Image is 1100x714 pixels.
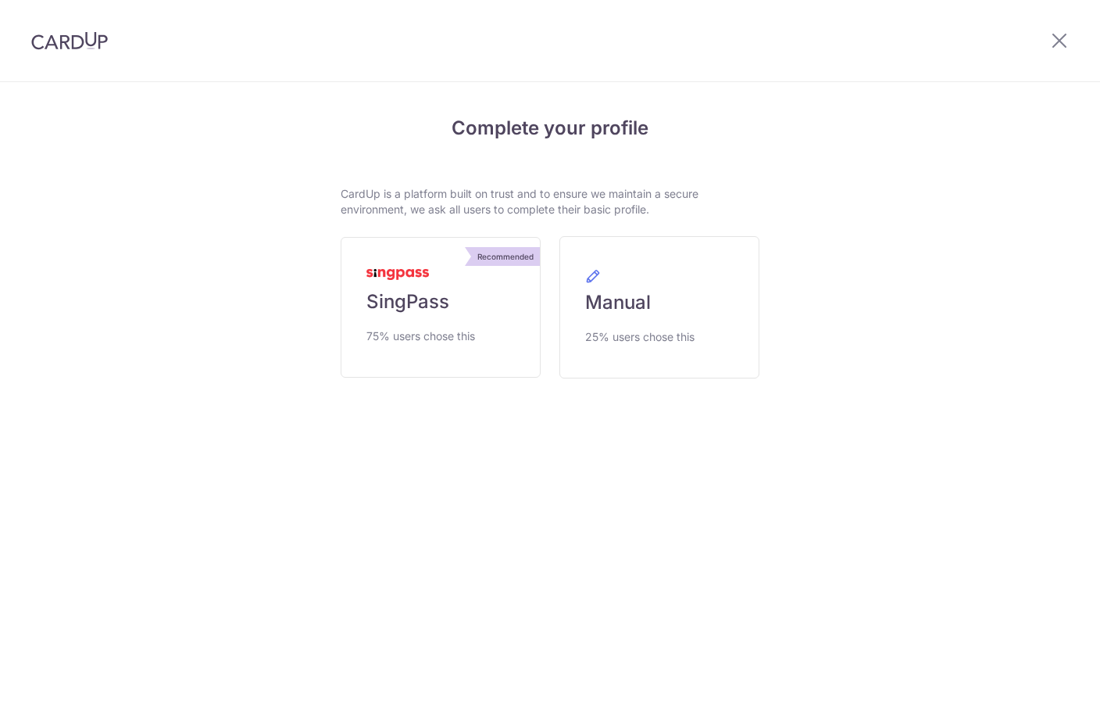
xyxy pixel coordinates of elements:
[366,289,449,314] span: SingPass
[585,290,651,315] span: Manual
[585,328,695,346] span: 25% users chose this
[471,247,540,266] div: Recommended
[341,237,541,378] a: Recommended SingPass 75% users chose this
[366,327,475,346] span: 75% users chose this
[341,114,759,142] h4: Complete your profile
[559,236,759,379] a: Manual 25% users chose this
[31,31,108,50] img: CardUp
[341,186,759,217] p: CardUp is a platform built on trust and to ensure we maintain a secure environment, we ask all us...
[366,269,429,280] img: MyInfoLogo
